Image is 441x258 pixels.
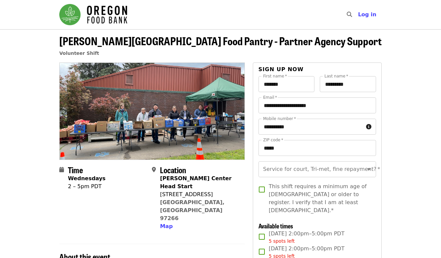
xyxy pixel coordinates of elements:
input: Last name [320,76,376,92]
span: Log in [358,11,376,18]
input: ZIP code [258,140,376,156]
a: Volunteer Shift [59,51,99,56]
div: 2 – 5pm PDT [68,183,106,191]
button: Map [160,222,173,230]
label: First name [263,74,287,78]
label: Last name [324,74,348,78]
input: Email [258,97,376,113]
span: Location [160,164,186,176]
span: Time [68,164,83,176]
strong: [PERSON_NAME] Center Head Start [160,175,231,190]
strong: Wednesdays [68,175,106,182]
i: circle-info icon [366,124,371,130]
label: ZIP code [263,138,283,142]
input: First name [258,76,315,92]
button: Open [364,165,374,174]
i: map-marker-alt icon [152,167,156,173]
span: [PERSON_NAME][GEOGRAPHIC_DATA] Food Pantry - Partner Agency Support [59,33,382,49]
span: Sign up now [258,66,304,72]
input: Search [356,7,361,23]
span: Available times [258,221,293,230]
button: Log in [353,8,382,21]
span: This shift requires a minimum age of [DEMOGRAPHIC_DATA] or older to register. I verify that I am ... [269,183,371,214]
i: calendar icon [59,167,64,173]
div: [STREET_ADDRESS] [160,191,239,198]
label: Mobile number [263,117,296,121]
input: Mobile number [258,119,363,135]
a: [GEOGRAPHIC_DATA], [GEOGRAPHIC_DATA] 97266 [160,199,224,221]
span: Map [160,223,173,229]
span: [DATE] 2:00pm–5:00pm PDT [269,230,344,245]
i: search icon [347,11,352,18]
img: Oregon Food Bank - Home [59,4,127,25]
img: Kelly Elementary School Food Pantry - Partner Agency Support organized by Oregon Food Bank [60,63,244,159]
label: Email [263,95,277,99]
span: 5 spots left [269,238,295,244]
